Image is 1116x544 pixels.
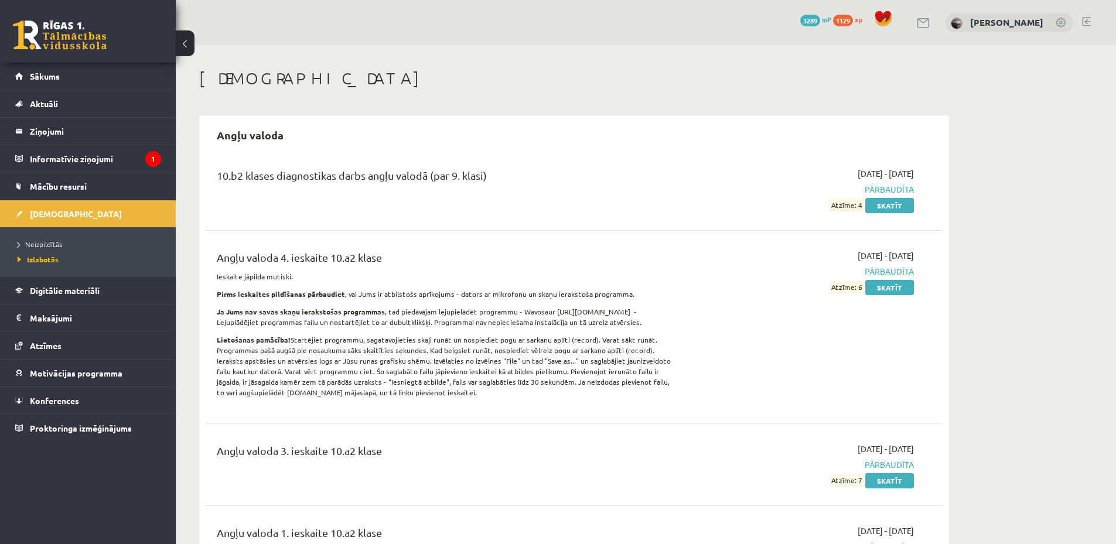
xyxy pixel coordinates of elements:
p: , tad piedāvājam lejupielādēt programmu - Wavosaur [URL][DOMAIN_NAME] - Lejuplādējiet programmas ... [217,306,675,327]
a: Motivācijas programma [15,360,161,386]
span: Izlabotās [18,255,59,264]
span: [DATE] - [DATE] [858,443,914,455]
strong: Pirms ieskaites pildīšanas pārbaudiet [217,289,345,299]
span: Neizpildītās [18,240,62,249]
span: Pārbaudīta [693,265,914,278]
a: Rīgas 1. Tālmācības vidusskola [13,20,107,50]
strong: Lietošanas pamācība! [217,335,291,344]
a: Proktoringa izmēģinājums [15,415,161,442]
span: mP [822,15,831,24]
span: Konferences [30,395,79,406]
p: Ieskaite jāpilda mutiski. [217,271,675,282]
span: Sākums [30,71,60,81]
span: Atzīme: 6 [830,281,864,293]
span: 1129 [833,15,853,26]
legend: Ziņojumi [30,118,161,145]
a: 3289 mP [800,15,831,24]
a: Konferences [15,387,161,414]
a: Sākums [15,63,161,90]
span: xp [855,15,862,24]
div: Angļu valoda 4. ieskaite 10.a2 klase [217,249,675,271]
p: Startējiet programmu, sagatavojieties skaļi runāt un nospiediet pogu ar sarkanu aplīti (record). ... [217,334,675,398]
span: Digitālie materiāli [30,285,100,296]
span: [DEMOGRAPHIC_DATA] [30,208,122,219]
a: Neizpildītās [18,239,164,249]
span: Proktoringa izmēģinājums [30,423,132,433]
span: [DATE] - [DATE] [858,167,914,180]
strong: Ja Jums nav savas skaņu ierakstošas programmas [217,307,385,316]
legend: Maksājumi [30,304,161,331]
span: Atzīmes [30,340,62,351]
i: 1 [145,151,161,167]
span: Pārbaudīta [693,183,914,196]
a: Ziņojumi [15,118,161,145]
span: [DATE] - [DATE] [858,525,914,537]
h2: Angļu valoda [205,121,295,149]
a: Aktuāli [15,90,161,117]
a: Informatīvie ziņojumi1 [15,145,161,172]
div: 10.b2 klases diagnostikas darbs angļu valodā (par 9. klasi) [217,167,675,189]
span: Motivācijas programma [30,368,122,378]
a: Digitālie materiāli [15,277,161,304]
span: Mācību resursi [30,181,87,191]
div: Angļu valoda 3. ieskaite 10.a2 klase [217,443,675,464]
a: [PERSON_NAME] [970,16,1043,28]
p: , vai Jums ir atbilstošs aprīkojums - dators ar mikrofonu un skaņu ierakstoša programma. [217,289,675,299]
span: Aktuāli [30,98,58,109]
span: Atzīme: 7 [830,474,864,487]
span: Atzīme: 4 [830,199,864,211]
legend: Informatīvie ziņojumi [30,145,161,172]
h1: [DEMOGRAPHIC_DATA] [199,69,949,88]
a: Izlabotās [18,254,164,265]
span: [DATE] - [DATE] [858,249,914,262]
a: Skatīt [865,473,914,488]
img: Mikus Pavlauskis [951,18,963,29]
a: Skatīt [865,280,914,295]
a: [DEMOGRAPHIC_DATA] [15,200,161,227]
a: Maksājumi [15,304,161,331]
a: Skatīt [865,198,914,213]
a: 1129 xp [833,15,868,24]
span: Pārbaudīta [693,459,914,471]
span: 3289 [800,15,820,26]
a: Mācību resursi [15,173,161,200]
a: Atzīmes [15,332,161,359]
